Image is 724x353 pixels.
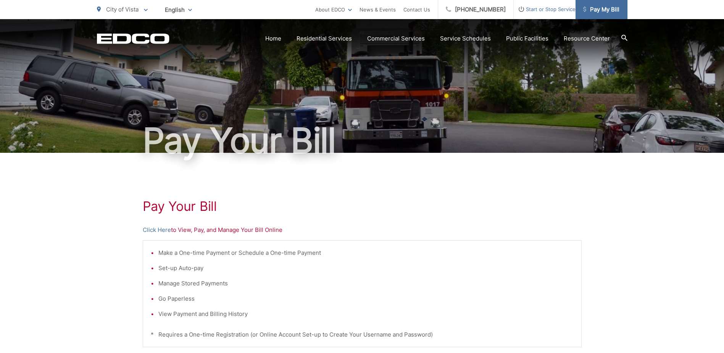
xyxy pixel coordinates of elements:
p: to View, Pay, and Manage Your Bill Online [143,225,582,235]
a: News & Events [360,5,396,14]
span: English [159,3,198,16]
a: Contact Us [403,5,430,14]
li: Set-up Auto-pay [158,264,574,273]
h1: Pay Your Bill [143,199,582,214]
h1: Pay Your Bill [97,121,627,160]
span: Pay My Bill [583,5,619,14]
a: Home [265,34,281,43]
a: Click Here [143,225,171,235]
a: Residential Services [297,34,352,43]
a: Resource Center [564,34,610,43]
a: Service Schedules [440,34,491,43]
a: Public Facilities [506,34,548,43]
span: City of Vista [106,6,139,13]
a: Commercial Services [367,34,425,43]
li: Go Paperless [158,294,574,303]
li: Make a One-time Payment or Schedule a One-time Payment [158,248,574,257]
a: EDCD logo. Return to the homepage. [97,33,169,44]
a: About EDCO [315,5,352,14]
p: * Requires a One-time Registration (or Online Account Set-up to Create Your Username and Password) [151,330,574,339]
li: Manage Stored Payments [158,279,574,288]
li: View Payment and Billing History [158,309,574,319]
